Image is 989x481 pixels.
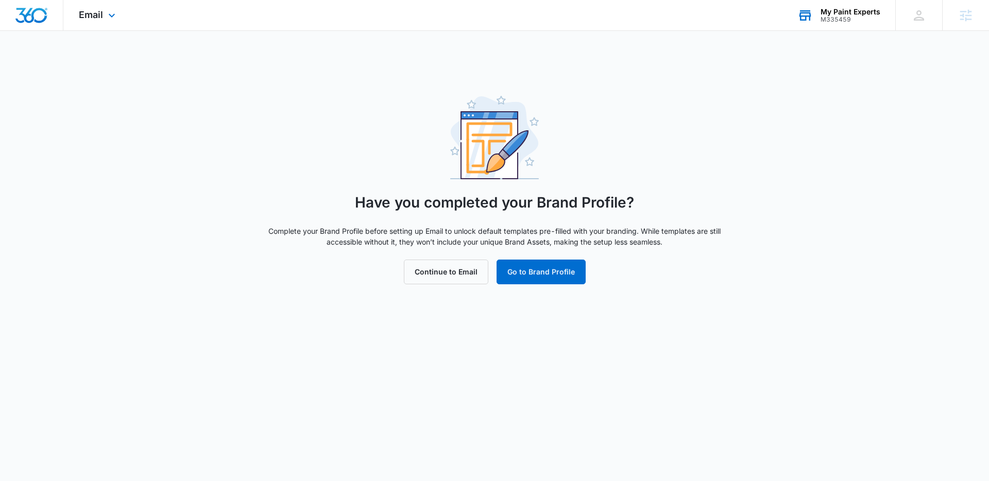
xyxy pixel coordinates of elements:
[79,9,103,20] span: Email
[821,16,880,23] div: account id
[450,96,539,179] img: Setup
[497,260,586,284] button: Go to Brand Profile
[263,226,726,247] p: Complete your Brand Profile before setting up Email to unlock default templates pre-filled with y...
[355,192,634,213] h3: Have you completed your Brand Profile?
[821,8,880,16] div: account name
[404,260,488,284] button: Continue to Email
